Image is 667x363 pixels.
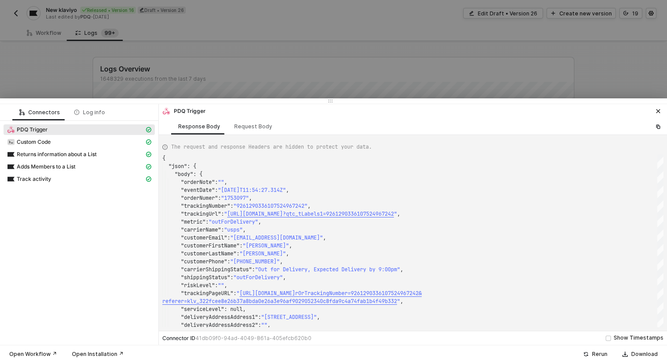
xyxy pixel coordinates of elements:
[74,109,105,116] div: Log info
[233,202,307,210] span: "9261290336107524967242"
[249,195,252,202] span: ,
[181,322,258,329] span: "deliveryAddressAddress2"
[328,98,333,104] span: icon-drag-indicator
[224,282,227,289] span: ,
[617,349,663,359] button: Download
[215,179,218,186] span: :
[240,242,243,249] span: :
[206,218,209,225] span: :
[175,171,193,178] span: "body"
[233,274,283,281] span: "outForDelivery"
[243,226,246,233] span: ,
[169,163,187,170] span: "json"
[394,210,397,217] span: "
[181,187,215,194] span: "eventDate"
[19,110,25,115] span: icon-logic
[7,151,15,158] img: integration-icon
[317,314,320,321] span: ,
[267,322,270,329] span: ,
[9,351,57,358] div: Open Workflow ↗
[195,335,311,341] span: 41db09f0-94ad-4049-861a-405efcb620b0
[295,290,422,297] span: rOrTrackingNumber=9261290336107524967242&
[181,195,218,202] span: "orderNumer"
[181,282,215,289] span: "riskLevel"
[72,351,124,358] div: Open Installation ↗
[323,234,326,241] span: ,
[187,163,196,170] span: : {
[283,210,394,217] span: ?qtc_tLabels1=9261290336107524967242
[224,226,243,233] span: "usps"
[261,314,317,321] span: "[STREET_ADDRESS]"
[17,163,75,170] span: Adds Members to a List
[162,155,165,162] span: {
[230,258,280,265] span: "[PHONE_NUMBER]"
[4,149,155,160] span: Returns information about a List
[577,349,613,359] button: Rerun
[258,314,261,321] span: :
[286,187,289,194] span: ,
[4,174,155,184] span: Track activity
[243,242,289,249] span: "[PERSON_NAME]"
[240,250,286,257] span: "[PERSON_NAME]"
[181,258,227,265] span: "customerPhone"
[4,349,63,359] button: Open Workflow ↗
[227,234,230,241] span: :
[230,234,323,241] span: "[EMAIL_ADDRESS][DOMAIN_NAME]"
[400,298,403,305] span: ,
[227,210,283,217] span: [URL][DOMAIN_NAME]
[400,266,403,273] span: ,
[181,290,233,297] span: "trackingPageURL"
[252,266,255,273] span: :
[221,210,224,217] span: :
[583,352,588,357] span: icon-success-page
[224,179,227,186] span: ,
[656,109,661,114] span: icon-close
[146,139,151,145] span: icon-cards
[218,195,221,202] span: :
[230,202,233,210] span: :
[307,202,311,210] span: ,
[631,351,658,358] div: Download
[397,210,400,217] span: ,
[7,126,15,133] img: integration-icon
[146,152,151,157] span: icon-cards
[162,107,206,115] div: PDQ Trigger
[289,242,292,249] span: ,
[218,179,224,186] span: ""
[193,171,202,178] span: : {
[17,151,97,158] span: Returns information about a List
[146,176,151,182] span: icon-cards
[181,306,224,313] span: "serviceLevel"
[146,164,151,169] span: icon-cards
[221,195,249,202] span: "1753097"
[233,290,236,297] span: :
[181,234,227,241] span: "customerEmail"
[218,282,224,289] span: ""
[280,258,283,265] span: ,
[4,137,155,147] span: Custom Code
[178,123,220,130] div: Response Body
[224,306,246,313] span: : null,
[622,352,628,357] span: icon-download
[240,290,295,297] span: [URL][DOMAIN_NAME]
[397,298,400,305] span: "
[258,322,261,329] span: :
[230,274,233,281] span: :
[146,127,151,132] span: icon-cards
[224,210,227,217] span: "
[181,266,252,273] span: "carrierShippingStatus"
[163,108,170,115] img: integration-icon
[181,242,240,249] span: "customerFirstName"
[236,290,240,297] span: "
[162,298,317,305] span: referer=klv_322fcee8e26b37a8bda0e26a3e96af90290523
[66,349,129,359] button: Open Installation ↗
[181,226,221,233] span: "carrierName"
[162,154,163,162] textarea: Editor content;Press Alt+F1 for Accessibility Options.
[181,210,221,217] span: "trackingUrl"
[181,250,236,257] span: "customerLastName"
[614,334,663,342] div: Show Timestamps
[234,123,272,130] div: Request Body
[258,218,261,225] span: ,
[7,138,15,146] img: integration-icon
[4,161,155,172] span: Adds Members to a List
